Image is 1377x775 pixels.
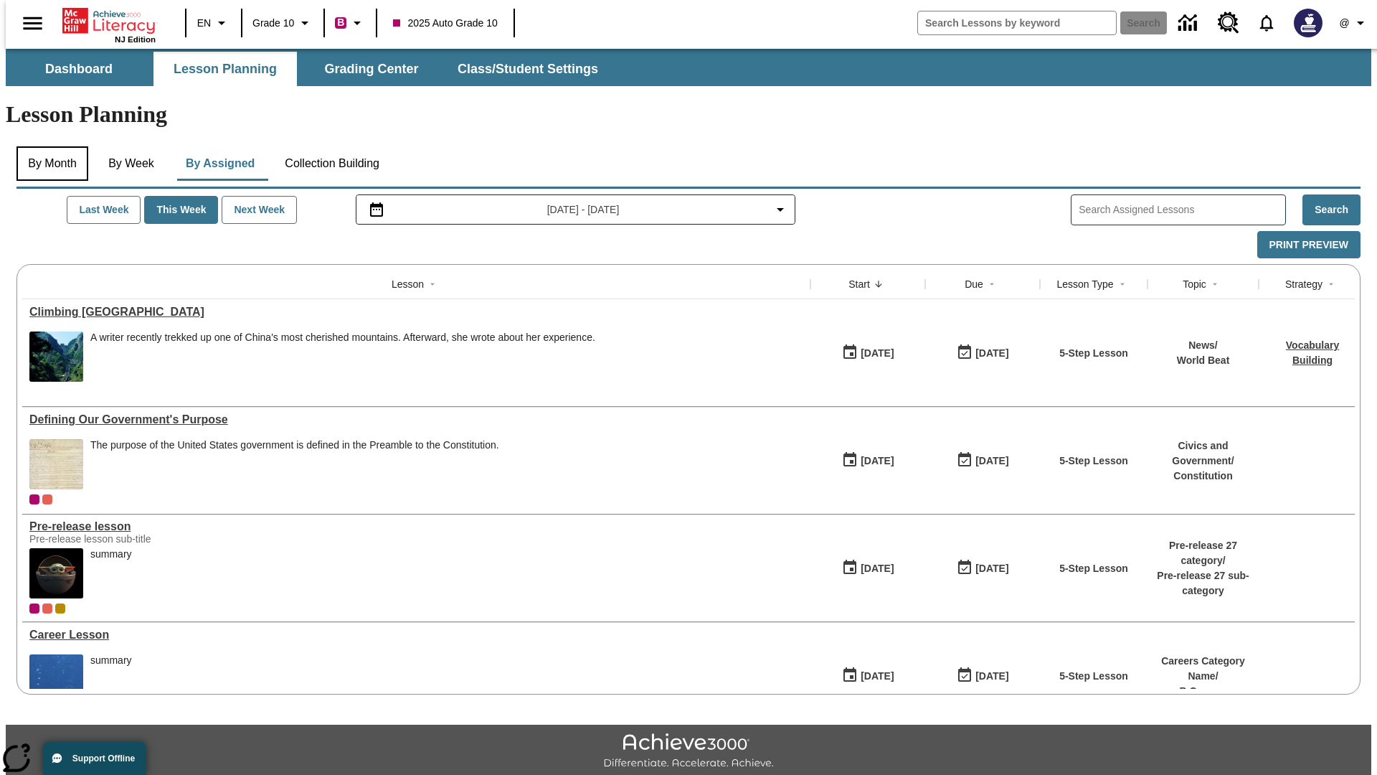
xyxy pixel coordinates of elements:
div: summary [90,654,132,705]
div: Defining Our Government's Purpose [29,413,803,426]
button: Last Week [67,196,141,224]
span: B [337,14,344,32]
input: search field [918,11,1116,34]
div: Start [848,277,870,291]
img: 6000 stone steps to climb Mount Tai in Chinese countryside [29,332,83,382]
p: News / [1177,338,1230,353]
div: Pre-release lesson [29,520,803,533]
p: B Careers [1155,684,1251,699]
span: @ [1339,16,1349,31]
button: Select the date range menu item [362,201,790,218]
span: [DATE] - [DATE] [547,202,620,217]
button: 01/17/26: Last day the lesson can be accessed [952,662,1013,690]
button: Sort [870,276,887,293]
a: Data Center [1170,4,1209,43]
span: Lesson Planning [174,61,277,77]
span: Class/Student Settings [458,61,598,77]
div: summary [90,548,132,598]
button: By Assigned [174,146,266,181]
div: Topic [1183,277,1206,291]
div: [DATE] [975,344,1008,362]
div: Current Class [29,603,39,614]
button: Support Offline [43,742,146,775]
div: OL 2025 Auto Grade 11 [42,494,52,504]
div: Lesson [392,277,424,291]
button: Collection Building [273,146,391,181]
span: Support Offline [72,753,135,764]
button: Sort [1114,276,1131,293]
div: New 2025 class [55,603,65,614]
div: The purpose of the United States government is defined in the Preamble to the Constitution. [90,439,499,489]
button: By Month [16,146,88,181]
button: Language: EN, Select a language [191,10,237,36]
button: 01/13/25: First time the lesson was available [837,662,899,690]
a: Notifications [1248,4,1285,42]
div: Career Lesson [29,629,803,642]
p: Constitution [1155,469,1251,484]
button: Sort [1206,276,1224,293]
span: Grade 10 [252,16,294,31]
img: hero alt text [29,548,83,598]
a: Pre-release lesson, Lessons [29,520,803,533]
button: Boost Class color is violet red. Change class color [329,10,372,36]
p: 5-Step Lesson [1059,454,1128,469]
p: Civics and Government / [1155,438,1251,469]
span: 2025 Auto Grade 10 [393,16,497,31]
button: 03/31/26: Last day the lesson can be accessed [952,447,1013,474]
div: [DATE] [861,560,894,578]
div: A writer recently trekked up one of China's most cherished mountains. Afterward, she wrote about ... [90,332,595,382]
div: A writer recently trekked up one of China's most cherished mountains. Afterward, she wrote about ... [90,332,595,344]
button: Select a new avatar [1285,4,1331,42]
div: [DATE] [861,344,894,362]
button: Sort [424,276,441,293]
div: [DATE] [975,452,1008,470]
p: 5-Step Lesson [1059,561,1128,576]
a: Resource Center, Will open in new tab [1209,4,1248,42]
span: Grading Center [324,61,418,77]
div: SubNavbar [6,49,1371,86]
button: Grading Center [300,52,443,86]
button: 01/25/26: Last day the lesson can be accessed [952,555,1013,582]
h1: Lesson Planning [6,101,1371,128]
input: Search Assigned Lessons [1079,199,1285,220]
button: 06/30/26: Last day the lesson can be accessed [952,339,1013,367]
p: World Beat [1177,353,1230,368]
div: [DATE] [861,452,894,470]
div: Home [62,5,156,44]
button: Next Week [222,196,297,224]
img: fish [29,654,83,705]
button: This Week [144,196,218,224]
p: 5-Step Lesson [1059,346,1128,361]
div: Climbing Mount Tai [29,306,803,319]
button: 07/22/25: First time the lesson was available [837,339,899,367]
img: Achieve3000 Differentiate Accelerate Achieve [603,733,774,770]
a: Vocabulary Building [1286,339,1339,366]
p: 5-Step Lesson [1059,669,1128,684]
div: [DATE] [861,667,894,685]
p: Careers Category Name / [1155,654,1251,684]
div: Strategy [1285,277,1322,291]
a: Defining Our Government's Purpose, Lessons [29,413,803,426]
button: Sort [1322,276,1340,293]
a: Career Lesson, Lessons [29,629,803,642]
button: Lesson Planning [153,52,297,86]
button: Sort [983,276,1000,293]
div: Due [965,277,983,291]
div: OL 2025 Auto Grade 11 [42,603,52,614]
div: The purpose of the United States government is defined in the Preamble to the Constitution. [90,439,499,451]
img: Avatar [1294,9,1322,37]
div: summary [90,654,132,667]
div: summary [90,548,132,560]
button: Profile/Settings [1331,10,1377,36]
button: Print Preview [1257,231,1361,259]
div: Pre-release lesson sub-title [29,533,245,545]
p: Pre-release 27 category / [1155,538,1251,568]
img: This historic document written in calligraphic script on aged parchment, is the Preamble of the C... [29,439,83,489]
div: SubNavbar [6,52,611,86]
button: Open side menu [11,2,54,44]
